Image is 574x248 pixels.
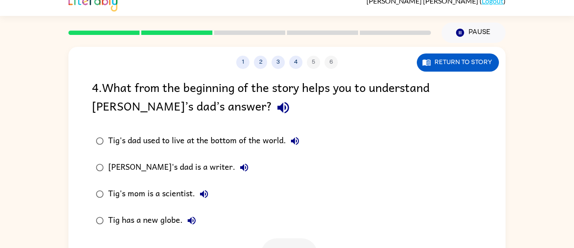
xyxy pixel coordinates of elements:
button: [PERSON_NAME]'s dad is a writer. [235,159,253,176]
button: Tig's dad used to live at the bottom of the world. [286,132,304,150]
button: 4 [289,56,302,69]
button: 2 [254,56,267,69]
div: [PERSON_NAME]'s dad is a writer. [108,159,253,176]
button: 1 [236,56,249,69]
div: Tig's dad used to live at the bottom of the world. [108,132,304,150]
button: Tig has a new globe. [183,212,200,229]
div: Tig has a new globe. [108,212,200,229]
button: Tig's mom is a scientist. [195,185,213,203]
div: Tig's mom is a scientist. [108,185,213,203]
div: 4 . What from the beginning of the story helps you to understand [PERSON_NAME]’s dad’s answer? [92,78,482,119]
button: Pause [442,23,506,43]
button: Return to story [417,53,499,72]
button: 3 [272,56,285,69]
